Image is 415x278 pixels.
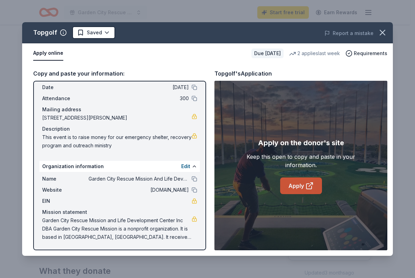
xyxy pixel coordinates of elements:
div: Mailing address [42,105,197,114]
div: Organization information [39,161,200,172]
div: Due [DATE] [251,49,284,58]
div: Topgolf [33,27,57,38]
div: Keep this open to copy and paste in your information. [232,153,370,169]
button: Apply online [33,46,63,61]
span: [DATE] [89,83,189,92]
div: Copy and paste your information: [33,69,206,78]
span: Date [42,83,89,92]
span: Website [42,186,89,194]
div: Apply on the donor's site [258,137,344,148]
div: Mission statement [42,208,197,216]
button: Requirements [345,49,387,58]
span: Attendance [42,94,89,103]
span: 300 [89,94,189,103]
button: Report a mistake [324,29,373,37]
button: Saved [72,26,115,39]
button: Edit [181,162,190,171]
span: This event is to raise money for our emergency shelter, recovery program and outreach ministry [42,133,192,150]
div: Description [42,125,197,133]
a: Apply [280,177,322,194]
span: EIN [42,197,89,205]
span: [DOMAIN_NAME] [89,186,189,194]
div: 2 applies last week [289,49,340,58]
div: Topgolf's Application [214,69,272,78]
span: Garden City Rescue Mission and Life Development Center Inc DBA Garden City Rescue Mission is a no... [42,216,192,241]
span: Garden City Rescue Mission And Life Development Center Inc DBA Garden City [DEMOGRAPHIC_DATA] [89,175,189,183]
span: [STREET_ADDRESS][PERSON_NAME] [42,114,192,122]
span: Saved [87,28,102,37]
span: Name [42,175,89,183]
span: Requirements [354,49,387,58]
